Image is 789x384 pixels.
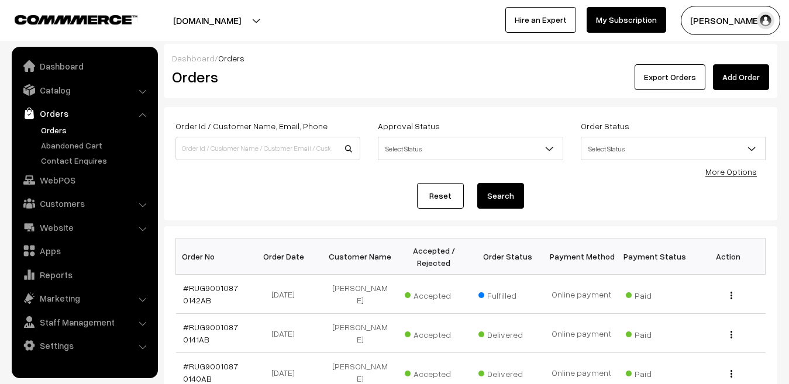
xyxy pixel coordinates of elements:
a: Customers [15,193,154,214]
button: [PERSON_NAME] [681,6,780,35]
span: Delivered [478,365,537,380]
a: Orders [38,124,154,136]
td: [DATE] [250,314,323,353]
a: Marketing [15,288,154,309]
a: Website [15,217,154,238]
a: Settings [15,335,154,356]
button: Export Orders [635,64,705,90]
a: More Options [705,167,757,177]
td: Online payment [545,314,618,353]
td: Online payment [545,275,618,314]
a: #RUG90010870141AB [183,322,238,344]
img: COMMMERCE [15,15,137,24]
img: Menu [731,370,732,378]
a: Dashboard [15,56,154,77]
button: Search [477,183,524,209]
a: My Subscription [587,7,666,33]
th: Payment Status [618,238,692,275]
span: Select Status [581,139,765,159]
th: Accepted / Rejected [397,238,471,275]
span: Delivered [478,326,537,341]
a: Catalog [15,79,154,101]
th: Order No [176,238,250,275]
td: [PERSON_NAME] [323,275,397,314]
div: / [172,52,769,64]
a: #RUG90010870142AB [183,283,238,305]
a: #RUG90010870140AB [183,361,238,383]
th: Order Status [471,238,545,275]
span: Accepted [405,365,463,380]
a: Staff Management [15,312,154,333]
a: Contact Enquires [38,154,154,167]
a: COMMMERCE [15,12,117,26]
a: Apps [15,240,154,261]
a: WebPOS [15,169,154,191]
td: [PERSON_NAME] [323,314,397,353]
a: Orders [15,103,154,124]
span: Paid [626,286,684,302]
span: Paid [626,326,684,341]
label: Order Id / Customer Name, Email, Phone [175,120,328,132]
a: Dashboard [172,53,215,63]
a: Abandoned Cart [38,139,154,151]
img: Menu [731,331,732,338]
span: Select Status [581,137,766,160]
th: Action [692,238,766,275]
button: [DOMAIN_NAME] [132,6,282,35]
a: Reset [417,183,464,209]
input: Order Id / Customer Name / Customer Email / Customer Phone [175,137,360,160]
a: Hire an Expert [505,7,576,33]
span: Select Status [378,137,563,160]
img: Menu [731,292,732,299]
span: Select Status [378,139,562,159]
span: Paid [626,365,684,380]
th: Customer Name [323,238,397,275]
a: Add Order [713,64,769,90]
th: Order Date [250,238,323,275]
th: Payment Method [545,238,618,275]
img: user [757,12,774,29]
td: [DATE] [250,275,323,314]
h2: Orders [172,68,359,86]
span: Accepted [405,326,463,341]
span: Fulfilled [478,286,537,302]
label: Order Status [581,120,629,132]
a: Reports [15,264,154,285]
span: Orders [218,53,244,63]
span: Accepted [405,286,463,302]
label: Approval Status [378,120,440,132]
